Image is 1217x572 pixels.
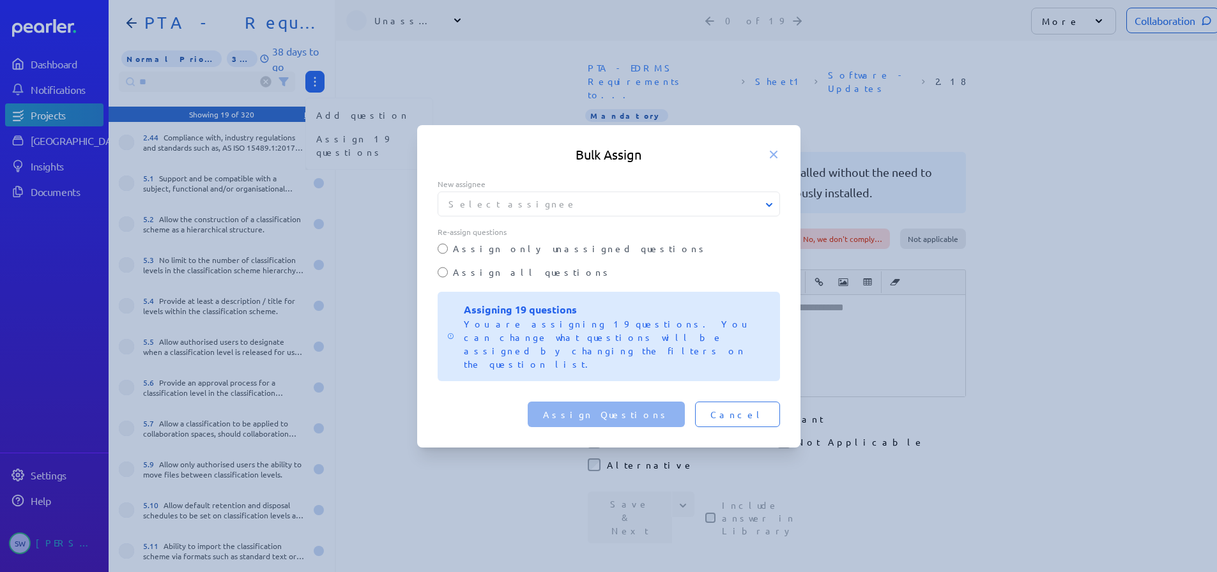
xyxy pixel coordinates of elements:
[438,146,780,163] h5: Bulk Assign
[695,402,780,427] button: Cancel
[528,402,685,427] button: Assign Questions
[453,242,780,255] label: Assign only unassigned questions
[438,179,486,189] span: New assignee
[543,408,670,421] span: Assign Questions
[710,408,765,421] span: Cancel
[438,197,781,211] button: Select assignee
[438,227,507,237] span: Re-assign questions
[464,317,770,371] p: You are assigning 19 questions. You can change what questions will be assigned by changing the fi...
[453,266,780,279] label: Assign all questions
[464,302,770,317] p: Assigning 19 questions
